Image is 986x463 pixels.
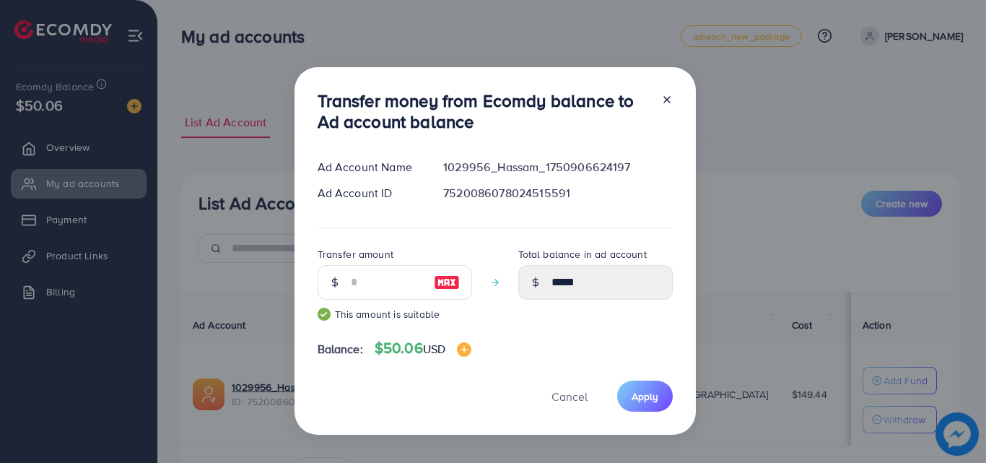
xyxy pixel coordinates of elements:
label: Transfer amount [318,247,393,261]
img: guide [318,308,331,321]
span: Cancel [551,389,588,404]
img: image [457,342,471,357]
label: Total balance in ad account [518,247,647,261]
h4: $50.06 [375,339,471,358]
img: image [434,274,460,291]
div: Ad Account ID [306,185,432,202]
div: 7520086078024515591 [432,185,684,202]
span: USD [423,341,445,357]
button: Cancel [533,381,606,412]
span: Apply [632,389,658,404]
small: This amount is suitable [318,307,472,321]
h3: Transfer money from Ecomdy balance to Ad account balance [318,90,650,132]
div: Ad Account Name [306,159,432,176]
div: 1029956_Hassam_1750906624197 [432,159,684,176]
button: Apply [617,381,673,412]
span: Balance: [318,341,363,358]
